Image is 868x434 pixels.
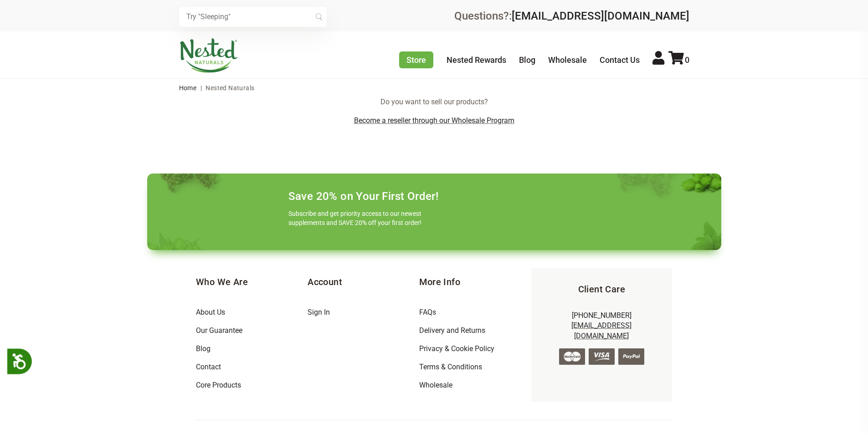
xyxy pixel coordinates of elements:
[571,321,632,340] a: [EMAIL_ADDRESS][DOMAIN_NAME]
[454,10,689,21] div: Questions?:
[419,344,494,353] a: Privacy & Cookie Policy
[548,55,587,65] a: Wholesale
[546,283,657,296] h5: Client Care
[196,326,242,335] a: Our Guarantee
[179,79,689,97] nav: breadcrumbs
[198,84,204,92] span: |
[512,10,689,22] a: [EMAIL_ADDRESS][DOMAIN_NAME]
[196,276,308,288] h5: Who We Are
[196,381,241,389] a: Core Products
[685,55,689,65] span: 0
[419,326,485,335] a: Delivery and Returns
[600,55,640,65] a: Contact Us
[288,209,425,227] p: Subscribe and get priority access to our newest supplements and SAVE 20% off your first order!
[179,38,238,73] img: Nested Naturals
[419,276,531,288] h5: More Info
[572,311,632,320] a: [PHONE_NUMBER]
[447,55,506,65] a: Nested Rewards
[196,344,211,353] a: Blog
[399,51,433,68] a: Store
[354,116,514,125] a: Become a reseller through our Wholesale Program
[308,276,419,288] h5: Account
[179,84,197,92] a: Home
[419,363,482,371] a: Terms & Conditions
[205,84,254,92] span: Nested Naturals
[308,308,330,317] a: Sign In
[288,190,439,203] h4: Save 20% on Your First Order!
[519,55,535,65] a: Blog
[196,363,221,371] a: Contact
[419,381,452,389] a: Wholesale
[559,348,644,365] img: credit-cards.png
[179,7,327,27] input: Try "Sleeping"
[196,308,225,317] a: About Us
[668,55,689,65] a: 0
[419,308,436,317] a: FAQs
